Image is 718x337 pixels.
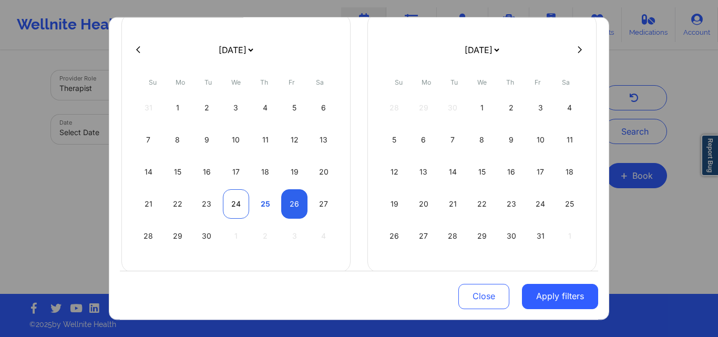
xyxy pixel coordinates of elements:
abbr: Wednesday [477,78,487,86]
abbr: Monday [176,78,185,86]
div: Wed Oct 08 2025 [469,125,496,154]
div: Fri Sep 05 2025 [281,93,308,122]
div: Fri Sep 26 2025 [281,189,308,218]
button: Apply filters [522,284,598,309]
div: Thu Oct 30 2025 [498,221,525,250]
div: Sat Oct 25 2025 [556,189,583,218]
div: Tue Oct 07 2025 [439,125,466,154]
button: Close [458,284,509,309]
abbr: Friday [535,78,541,86]
div: Tue Sep 23 2025 [193,189,220,218]
div: Mon Sep 01 2025 [165,93,191,122]
div: Thu Sep 18 2025 [252,157,279,186]
abbr: Monday [422,78,431,86]
div: Fri Oct 17 2025 [527,157,554,186]
div: Mon Oct 06 2025 [411,125,437,154]
div: Mon Sep 22 2025 [165,189,191,218]
abbr: Sunday [149,78,157,86]
div: Thu Oct 16 2025 [498,157,525,186]
div: Sat Sep 20 2025 [310,157,337,186]
div: Sun Oct 12 2025 [381,157,408,186]
div: Thu Sep 25 2025 [252,189,279,218]
div: Wed Oct 01 2025 [469,93,496,122]
div: Tue Sep 16 2025 [193,157,220,186]
div: Tue Sep 30 2025 [193,221,220,250]
div: Fri Sep 19 2025 [281,157,308,186]
abbr: Wednesday [231,78,241,86]
div: Fri Oct 03 2025 [527,93,554,122]
div: Mon Oct 13 2025 [411,157,437,186]
div: Tue Sep 09 2025 [193,125,220,154]
abbr: Sunday [395,78,403,86]
div: Tue Oct 21 2025 [439,189,466,218]
div: Wed Oct 22 2025 [469,189,496,218]
div: Wed Sep 03 2025 [223,93,250,122]
div: Sun Sep 14 2025 [135,157,162,186]
div: Wed Sep 17 2025 [223,157,250,186]
div: Sun Oct 26 2025 [381,221,408,250]
div: Mon Sep 08 2025 [165,125,191,154]
div: Mon Oct 27 2025 [411,221,437,250]
div: Tue Oct 28 2025 [439,221,466,250]
div: Sun Sep 28 2025 [135,221,162,250]
div: Sun Sep 21 2025 [135,189,162,218]
div: Thu Oct 02 2025 [498,93,525,122]
div: Sun Sep 07 2025 [135,125,162,154]
abbr: Thursday [506,78,514,86]
div: Wed Oct 15 2025 [469,157,496,186]
abbr: Saturday [562,78,570,86]
div: Sat Sep 27 2025 [310,189,337,218]
div: Fri Sep 12 2025 [281,125,308,154]
div: Fri Oct 31 2025 [527,221,554,250]
abbr: Saturday [316,78,324,86]
div: Sat Oct 11 2025 [556,125,583,154]
abbr: Tuesday [204,78,212,86]
div: Thu Oct 23 2025 [498,189,525,218]
div: Sat Sep 06 2025 [310,93,337,122]
div: Sat Oct 18 2025 [556,157,583,186]
div: Wed Sep 24 2025 [223,189,250,218]
div: Tue Oct 14 2025 [439,157,466,186]
div: Sun Oct 05 2025 [381,125,408,154]
div: Wed Sep 10 2025 [223,125,250,154]
div: Wed Oct 29 2025 [469,221,496,250]
div: Mon Sep 29 2025 [165,221,191,250]
div: Thu Sep 04 2025 [252,93,279,122]
div: Sat Oct 04 2025 [556,93,583,122]
div: Thu Sep 11 2025 [252,125,279,154]
div: Mon Oct 20 2025 [411,189,437,218]
abbr: Tuesday [450,78,458,86]
div: Sun Oct 19 2025 [381,189,408,218]
div: Fri Oct 24 2025 [527,189,554,218]
div: Thu Oct 09 2025 [498,125,525,154]
div: Fri Oct 10 2025 [527,125,554,154]
div: Tue Sep 02 2025 [193,93,220,122]
abbr: Thursday [260,78,268,86]
div: Sat Sep 13 2025 [310,125,337,154]
div: Mon Sep 15 2025 [165,157,191,186]
abbr: Friday [289,78,295,86]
